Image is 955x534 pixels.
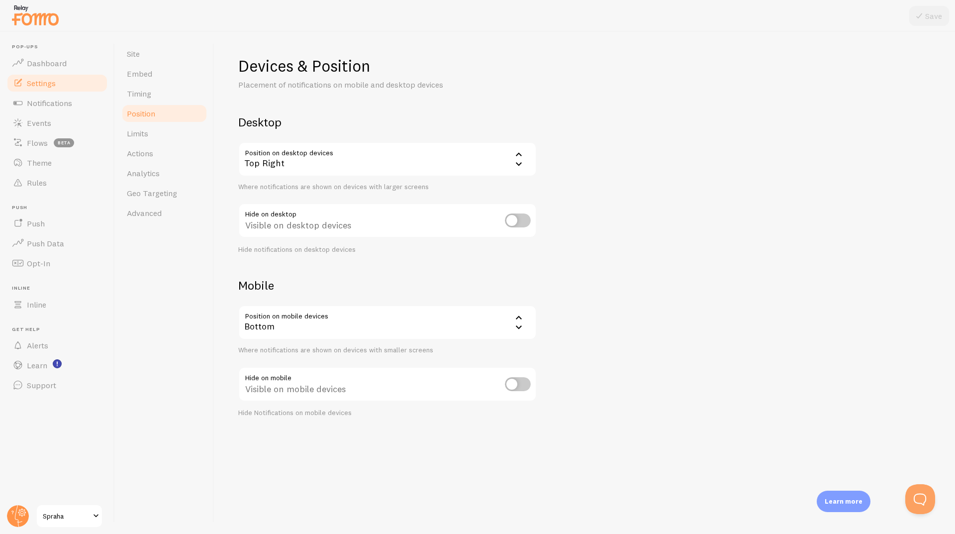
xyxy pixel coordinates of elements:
[121,44,208,64] a: Site
[127,69,152,79] span: Embed
[27,178,47,188] span: Rules
[121,143,208,163] a: Actions
[6,253,108,273] a: Opt-In
[817,491,870,512] div: Learn more
[54,138,74,147] span: beta
[238,367,537,403] div: Visible on mobile devices
[27,380,56,390] span: Support
[12,326,108,333] span: Get Help
[6,214,108,233] a: Push
[27,98,72,108] span: Notifications
[238,183,537,192] div: Where notifications are shown on devices with larger screens
[27,118,51,128] span: Events
[6,375,108,395] a: Support
[127,208,162,218] span: Advanced
[238,203,537,239] div: Visible on desktop devices
[121,203,208,223] a: Advanced
[238,56,537,76] h1: Devices & Position
[6,173,108,193] a: Rules
[121,104,208,123] a: Position
[825,497,862,506] p: Learn more
[6,233,108,253] a: Push Data
[27,218,45,228] span: Push
[238,409,537,418] div: Hide Notifications on mobile devices
[43,510,90,522] span: Spraha
[238,142,537,177] div: Top Right
[238,79,477,91] p: Placement of notifications on mobile and desktop devices
[127,168,160,178] span: Analytics
[6,93,108,113] a: Notifications
[27,340,48,350] span: Alerts
[121,84,208,104] a: Timing
[6,295,108,315] a: Inline
[27,300,46,310] span: Inline
[127,148,153,158] span: Actions
[905,484,935,514] iframe: Help Scout Beacon - Open
[121,163,208,183] a: Analytics
[238,305,537,340] div: Bottom
[121,64,208,84] a: Embed
[127,188,177,198] span: Geo Targeting
[121,123,208,143] a: Limits
[27,238,64,248] span: Push Data
[6,53,108,73] a: Dashboard
[10,2,60,28] img: fomo-relay-logo-orange.svg
[238,278,537,293] h2: Mobile
[6,335,108,355] a: Alerts
[27,360,47,370] span: Learn
[127,89,151,99] span: Timing
[12,44,108,50] span: Pop-ups
[6,133,108,153] a: Flows beta
[6,153,108,173] a: Theme
[238,245,537,254] div: Hide notifications on desktop devices
[238,114,537,130] h2: Desktop
[36,504,103,528] a: Spraha
[121,183,208,203] a: Geo Targeting
[27,258,50,268] span: Opt-In
[6,73,108,93] a: Settings
[27,158,52,168] span: Theme
[12,205,108,211] span: Push
[127,108,155,118] span: Position
[27,58,67,68] span: Dashboard
[127,128,148,138] span: Limits
[238,346,537,355] div: Where notifications are shown on devices with smaller screens
[12,285,108,292] span: Inline
[53,359,62,368] svg: <p>Watch New Feature Tutorials!</p>
[6,355,108,375] a: Learn
[127,49,140,59] span: Site
[27,78,56,88] span: Settings
[27,138,48,148] span: Flows
[6,113,108,133] a: Events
